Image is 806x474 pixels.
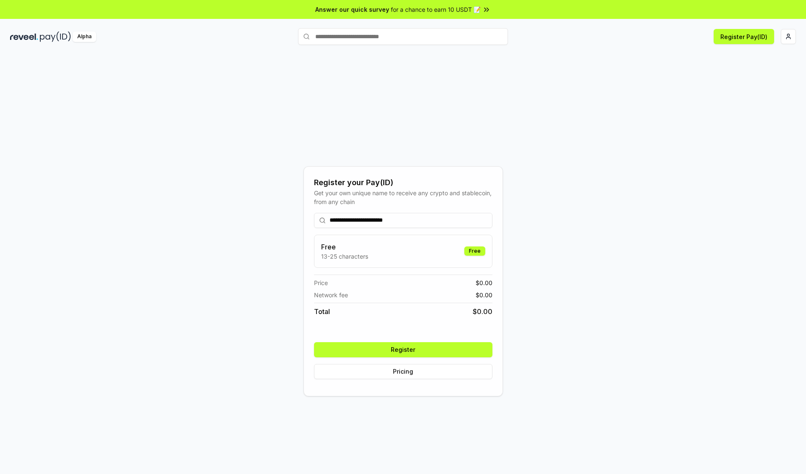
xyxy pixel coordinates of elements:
[476,278,492,287] span: $ 0.00
[40,31,71,42] img: pay_id
[321,242,368,252] h3: Free
[314,364,492,379] button: Pricing
[314,342,492,357] button: Register
[473,306,492,317] span: $ 0.00
[10,31,38,42] img: reveel_dark
[714,29,774,44] button: Register Pay(ID)
[464,246,485,256] div: Free
[315,5,389,14] span: Answer our quick survey
[314,278,328,287] span: Price
[314,177,492,189] div: Register your Pay(ID)
[314,306,330,317] span: Total
[391,5,481,14] span: for a chance to earn 10 USDT 📝
[73,31,96,42] div: Alpha
[476,291,492,299] span: $ 0.00
[314,291,348,299] span: Network fee
[321,252,368,261] p: 13-25 characters
[314,189,492,206] div: Get your own unique name to receive any crypto and stablecoin, from any chain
